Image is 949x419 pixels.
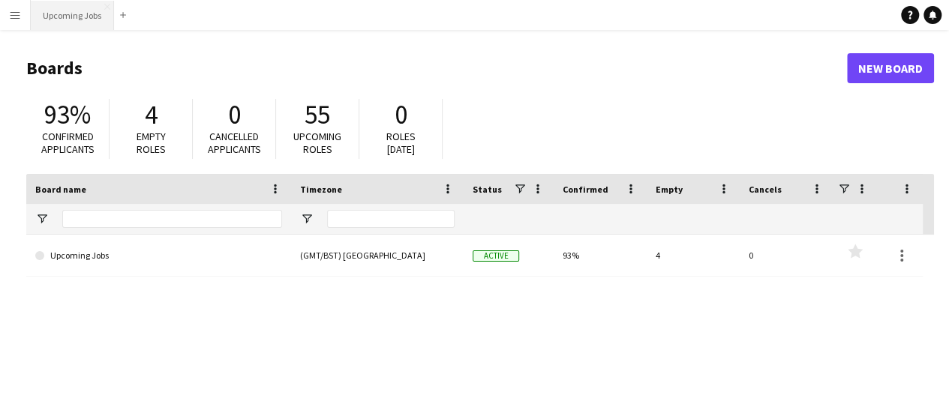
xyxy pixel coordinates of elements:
span: Empty roles [137,130,166,156]
div: 93% [554,235,647,276]
div: 0 [740,235,833,276]
span: 0 [395,98,407,131]
button: Open Filter Menu [35,212,49,226]
span: Confirmed [563,184,608,195]
span: Status [473,184,502,195]
div: (GMT/BST) [GEOGRAPHIC_DATA] [291,235,464,276]
input: Board name Filter Input [62,210,282,228]
span: Empty [656,184,683,195]
span: Cancelled applicants [208,130,261,156]
span: Timezone [300,184,342,195]
a: New Board [847,53,934,83]
span: Active [473,250,519,262]
button: Open Filter Menu [300,212,314,226]
span: 93% [44,98,91,131]
span: Confirmed applicants [41,130,95,156]
span: 55 [305,98,330,131]
button: Upcoming Jobs [31,1,114,30]
span: Cancels [749,184,782,195]
h1: Boards [26,57,847,79]
div: 4 [647,235,740,276]
span: 4 [145,98,158,131]
input: Timezone Filter Input [327,210,455,228]
span: Roles [DATE] [386,130,416,156]
a: Upcoming Jobs [35,235,282,277]
span: Board name [35,184,86,195]
span: 0 [228,98,241,131]
span: Upcoming roles [293,130,341,156]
